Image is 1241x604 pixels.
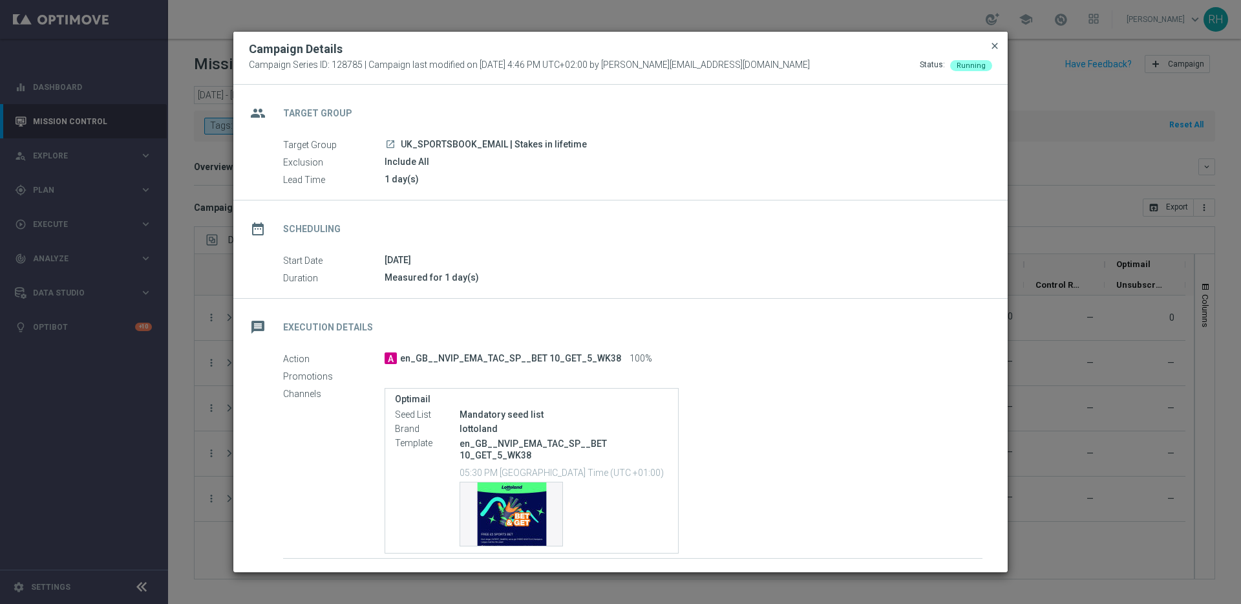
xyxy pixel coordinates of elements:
label: Target Group [283,139,385,151]
label: Template [395,438,460,449]
div: 0% [385,572,982,585]
div: Measured for 1 day(s) [385,271,982,284]
div: 1 day(s) [385,173,982,186]
div: lottoland [460,422,668,435]
h2: Execution Details [283,321,373,334]
h2: Campaign Details [249,41,343,57]
label: Duration [283,272,385,284]
span: Running [957,61,986,70]
span: close [990,41,1000,51]
h2: Target Group [283,107,352,120]
span: Campaign Series ID: 128785 | Campaign last modified on [DATE] 4:46 PM UTC+02:00 by [PERSON_NAME][... [249,59,810,71]
label: Channels [283,388,385,400]
p: en_GB__NVIP_EMA_TAC_SP__BET 10_GET_5_WK38 [460,438,668,461]
i: launch [385,139,396,149]
h2: Scheduling [283,223,341,235]
span: en_GB__NVIP_EMA_TAC_SP__BET 10_GET_5_WK38 [400,353,621,365]
i: group [246,102,270,125]
span: A [385,352,397,364]
div: Mandatory seed list [460,408,668,421]
label: Exclusion [283,156,385,168]
a: launch [385,139,396,151]
div: Include All [385,155,982,168]
label: Seed List [395,409,460,421]
label: Start Date [283,255,385,266]
i: date_range [246,217,270,241]
span: UK_SPORTSBOOK_EMAIL | Stakes in lifetime [401,139,587,151]
i: message [246,316,270,339]
label: Action [283,353,385,365]
colored-tag: Running [950,59,992,70]
div: Status: [920,59,945,71]
div: [DATE] [385,253,982,266]
label: Optimail [395,394,668,405]
p: 05:30 PM [GEOGRAPHIC_DATA] Time (UTC +01:00) [460,466,668,479]
label: Brand [395,424,460,435]
label: Promotions [283,371,385,382]
span: 100% [630,353,652,365]
label: Lead Time [283,174,385,186]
